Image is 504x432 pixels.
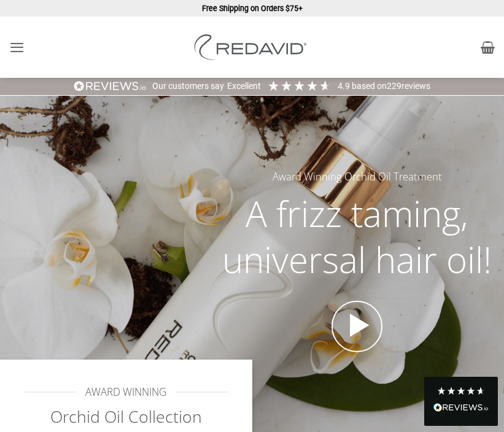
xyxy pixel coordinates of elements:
[191,34,314,60] img: REDAVID Salon Products | United States
[424,377,498,426] div: Read All Reviews
[433,403,489,412] img: REVIEWS.io
[331,301,383,352] a: Open video in lightbox
[227,80,261,93] div: Excellent
[352,81,387,91] span: Based on
[219,190,495,283] h2: A frizz taming, universal hair oil!
[202,4,303,13] strong: Free Shipping on Orders $75+
[436,386,486,396] div: 4.8 Stars
[433,401,489,417] div: Read All Reviews
[219,169,495,185] h5: Award Winning Orchid Oil Treatment
[481,34,495,61] a: View cart
[9,32,25,63] a: Menu
[401,81,430,91] span: reviews
[74,80,146,92] img: REVIEWS.io
[152,80,224,93] div: Our customers say
[338,81,352,91] span: 4.9
[387,81,401,91] span: 229
[85,384,166,401] span: AWARD WINNING
[25,406,228,428] h2: Orchid Oil Collection
[267,79,331,92] div: 4.91 Stars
